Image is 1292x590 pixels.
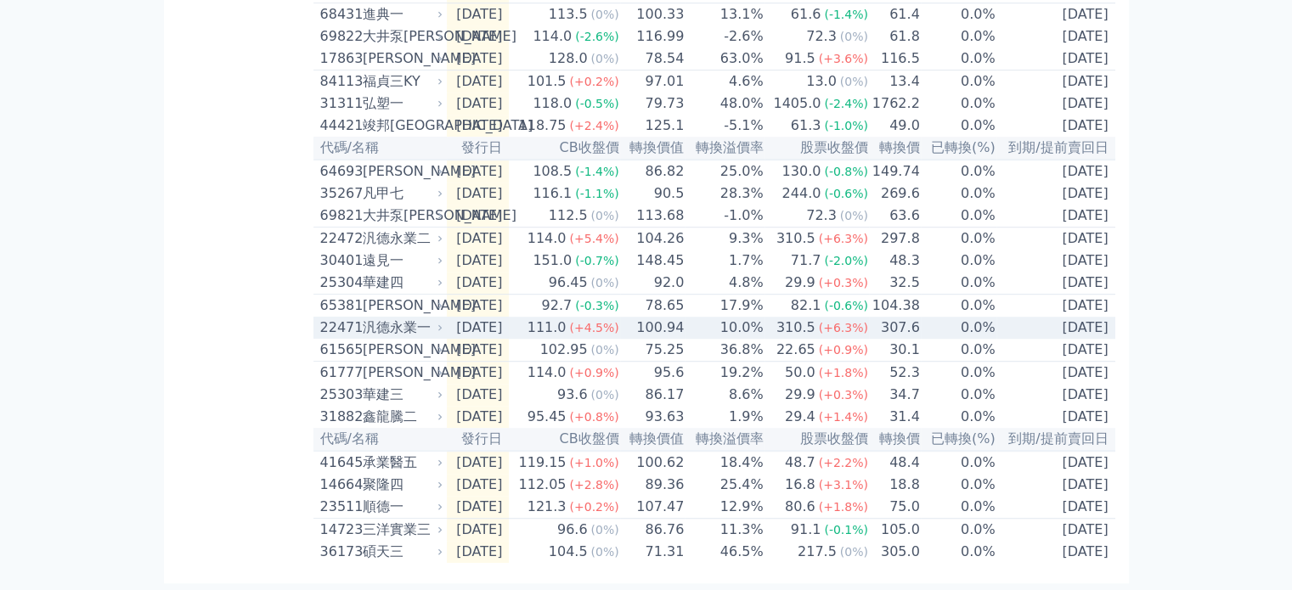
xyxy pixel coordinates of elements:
div: 30401 [320,250,358,271]
div: 310.5 [773,317,819,338]
td: 0.0% [921,384,996,406]
td: 113.68 [620,205,685,228]
span: (0%) [591,276,619,289]
td: 0.0% [921,272,996,295]
th: CB收盤價 [509,428,619,451]
span: (+0.9%) [819,343,868,357]
td: [DATE] [996,339,1115,362]
td: 4.8% [685,272,764,295]
td: 25.0% [685,160,764,183]
td: [DATE] [996,160,1115,183]
td: 307.6 [869,317,921,339]
th: 代碼/名稱 [313,137,447,160]
div: 三洋實業三 [363,520,440,540]
td: 97.01 [620,70,685,93]
th: 轉換價 [869,137,921,160]
td: 104.26 [620,228,685,250]
div: 118.0 [529,93,575,114]
span: (+4.5%) [569,321,618,334]
td: [DATE] [996,362,1115,385]
td: -2.6% [685,25,764,48]
div: 119.15 [515,452,569,473]
div: 114.0 [524,228,570,249]
td: 18.8 [869,474,921,496]
td: 75.0 [869,496,921,519]
td: [DATE] [996,317,1115,339]
th: 轉換價值 [620,428,685,451]
div: 65381 [320,295,358,316]
span: (+1.0%) [569,456,618,469]
th: 轉換溢價率 [685,137,764,160]
div: 31311 [320,93,358,114]
th: 代碼/名稱 [313,428,447,451]
td: 1.9% [685,406,764,428]
div: [PERSON_NAME] [363,340,440,360]
td: 13.4 [869,70,921,93]
div: 113.5 [545,4,591,25]
th: CB收盤價 [509,137,619,160]
div: 91.1 [787,520,825,540]
td: 0.0% [921,160,996,183]
span: (+2.4%) [569,119,618,132]
span: (0%) [591,8,619,21]
td: [DATE] [996,496,1115,519]
td: 90.5 [620,183,685,205]
div: 64693 [320,161,358,182]
span: (-0.3%) [575,299,619,312]
td: 13.1% [685,3,764,26]
div: 遠見一 [363,250,440,271]
td: 4.6% [685,70,764,93]
div: 114.0 [524,362,570,383]
div: 大井泵[PERSON_NAME] [363,205,440,226]
div: 61.6 [787,4,825,25]
td: 61.8 [869,25,921,48]
td: [DATE] [996,451,1115,474]
td: 116.5 [869,48,921,70]
span: (+6.3%) [819,321,868,334]
td: 0.0% [921,250,996,272]
div: [PERSON_NAME] [363,48,440,69]
td: 0.0% [921,295,996,317]
td: 18.4% [685,451,764,474]
span: (0%) [840,545,868,559]
div: 96.6 [554,520,591,540]
td: 105.0 [869,519,921,542]
th: 已轉換(%) [921,428,996,451]
div: 1405.0 [770,93,824,114]
span: (+2.2%) [819,456,868,469]
td: 0.0% [921,474,996,496]
td: [DATE] [996,384,1115,406]
td: 63.0% [685,48,764,70]
td: 25.4% [685,474,764,496]
div: 111.0 [524,317,570,338]
span: (-0.5%) [575,97,619,110]
td: [DATE] [996,228,1115,250]
div: 36173 [320,542,358,562]
td: 10.0% [685,317,764,339]
span: (0%) [840,75,868,88]
div: [PERSON_NAME] [363,362,440,383]
div: 29.9 [781,385,819,405]
td: 0.0% [921,3,996,26]
span: (-2.6%) [575,30,619,43]
div: 104.5 [545,542,591,562]
div: 244.0 [779,183,825,204]
span: (-0.8%) [824,165,868,178]
td: 297.8 [869,228,921,250]
td: 48.4 [869,451,921,474]
div: 福貞三KY [363,71,440,92]
div: 101.5 [524,71,570,92]
div: 61.3 [787,115,825,136]
div: 96.45 [545,273,591,293]
td: [DATE] [447,541,510,563]
span: (-0.6%) [824,299,868,312]
div: 112.05 [515,475,569,495]
span: (0%) [840,30,868,43]
td: [DATE] [996,70,1115,93]
td: [DATE] [996,183,1115,205]
div: 93.6 [554,385,591,405]
div: 44421 [320,115,358,136]
td: 0.0% [921,228,996,250]
th: 發行日 [447,137,510,160]
span: (0%) [591,545,619,559]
